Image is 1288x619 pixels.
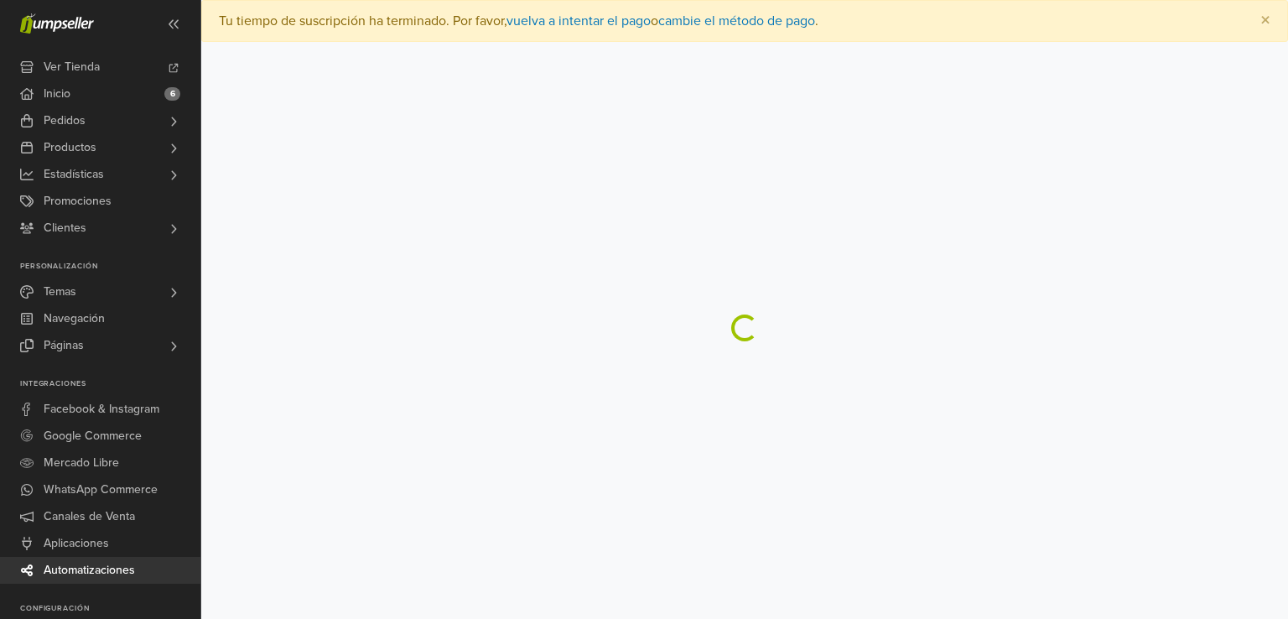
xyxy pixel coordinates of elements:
[44,107,86,134] span: Pedidos
[20,604,200,614] p: Configuración
[44,530,109,557] span: Aplicaciones
[164,87,180,101] span: 6
[44,54,100,81] span: Ver Tienda
[44,134,96,161] span: Productos
[44,215,86,242] span: Clientes
[20,262,200,272] p: Personalización
[20,379,200,389] p: Integraciones
[44,161,104,188] span: Estadísticas
[44,476,158,503] span: WhatsApp Commerce
[44,396,159,423] span: Facebook & Instagram
[658,13,815,29] a: cambie el método de pago
[506,13,651,29] a: vuelva a intentar el pago
[1260,8,1270,33] span: ×
[44,423,142,450] span: Google Commerce
[44,332,84,359] span: Páginas
[44,278,76,305] span: Temas
[44,450,119,476] span: Mercado Libre
[44,188,112,215] span: Promociones
[44,305,105,332] span: Navegación
[1244,1,1287,41] button: Close
[44,557,135,584] span: Automatizaciones
[44,503,135,530] span: Canales de Venta
[44,81,70,107] span: Inicio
